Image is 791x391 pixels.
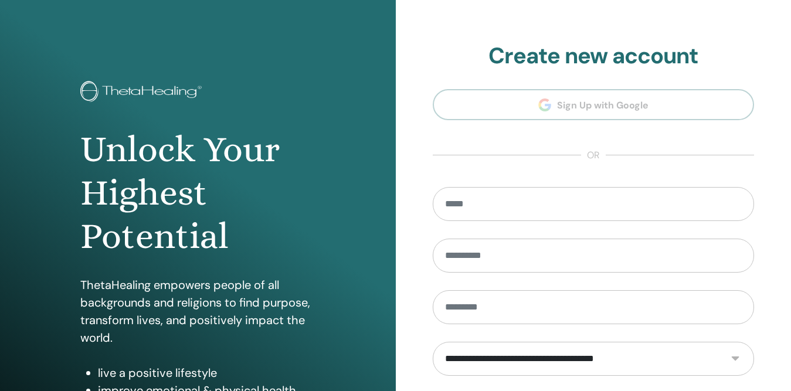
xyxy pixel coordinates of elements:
[80,128,315,259] h1: Unlock Your Highest Potential
[80,276,315,346] p: ThetaHealing empowers people of all backgrounds and religions to find purpose, transform lives, a...
[98,364,315,382] li: live a positive lifestyle
[433,43,755,70] h2: Create new account
[581,148,606,162] span: or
